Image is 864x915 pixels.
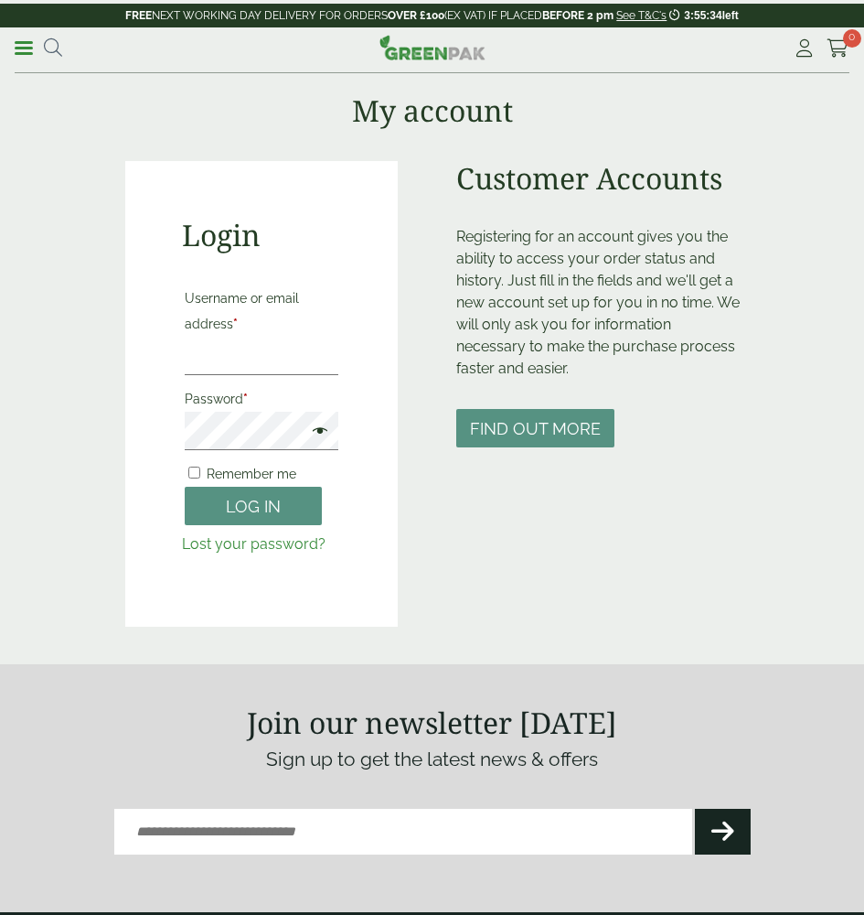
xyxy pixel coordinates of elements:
button: Log in [185,487,322,526]
h2: Login [182,218,341,253]
label: Username or email address [185,285,338,337]
label: Password [185,386,338,412]
strong: FREE [125,9,152,22]
a: Lost your password? [182,535,325,553]
strong: BEFORE 2 pm [542,9,613,22]
input: Remember me [188,467,200,479]
p: Registering for an account gives you the ability to access your order status and history. Just fi... [456,226,740,380]
span: left [722,9,739,22]
a: Find out more [456,421,614,438]
h2: Customer Accounts [456,161,740,196]
h1: My account [352,93,513,128]
span: Remember me [207,467,296,481]
img: GreenPak Supplies [379,35,485,60]
i: My Account [793,39,816,58]
button: Find out more [456,409,614,448]
a: See T&C's [616,9,667,22]
p: Sign up to get the latest news & offers [114,745,751,774]
i: Cart [827,39,849,58]
a: 0 [827,35,849,62]
strong: OVER £100 [388,9,444,22]
span: 0 [843,29,861,48]
strong: Join our newsletter [DATE] [247,703,617,742]
span: 3:55:34 [684,9,721,22]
